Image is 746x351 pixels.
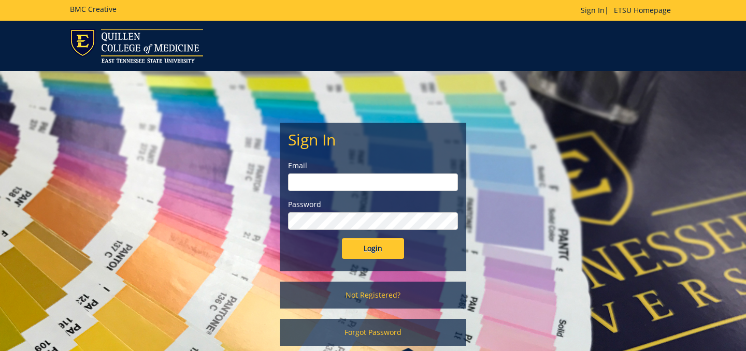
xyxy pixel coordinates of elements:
[609,5,676,15] a: ETSU Homepage
[280,282,466,309] a: Not Registered?
[581,5,605,15] a: Sign In
[342,238,404,259] input: Login
[288,160,458,171] label: Email
[280,319,466,346] a: Forgot Password
[70,5,117,13] h5: BMC Creative
[288,131,458,148] h2: Sign In
[581,5,676,16] p: |
[70,29,203,63] img: ETSU logo
[288,199,458,210] label: Password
